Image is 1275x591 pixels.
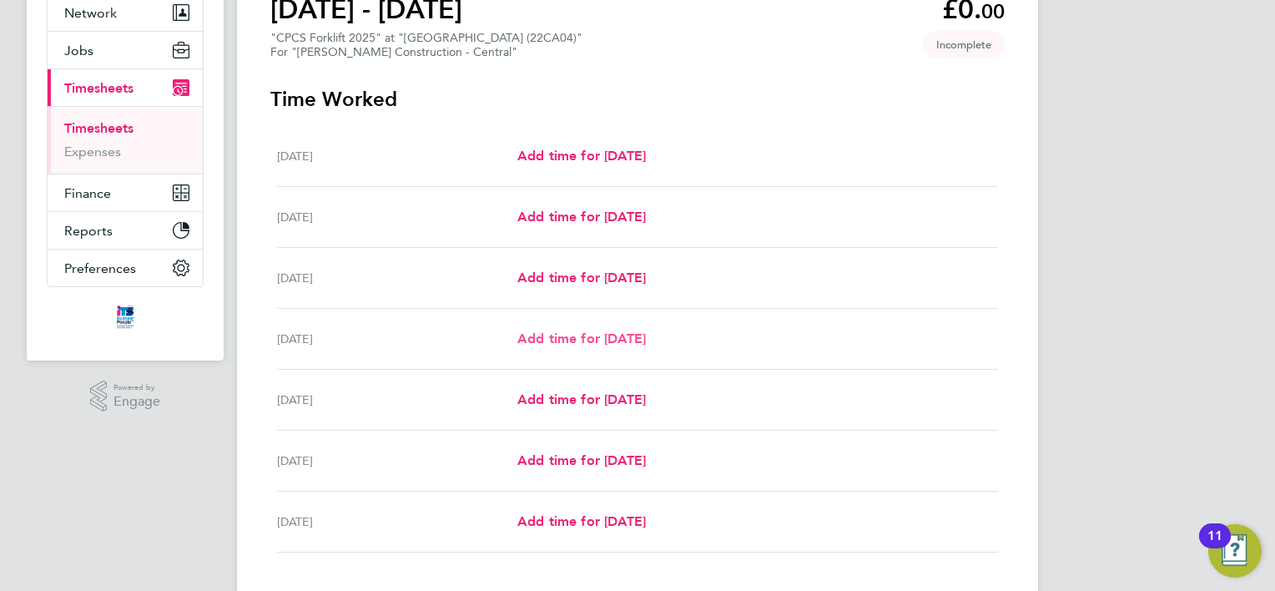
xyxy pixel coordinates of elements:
[517,146,646,166] a: Add time for [DATE]
[277,329,517,349] div: [DATE]
[64,43,93,58] span: Jobs
[48,69,203,106] button: Timesheets
[277,451,517,471] div: [DATE]
[64,5,117,21] span: Network
[1208,524,1262,578] button: Open Resource Center, 11 new notifications
[1207,536,1222,558] div: 11
[270,31,582,59] div: "CPCS Forklift 2025" at "[GEOGRAPHIC_DATA] (22CA04)"
[113,381,160,395] span: Powered by
[517,391,646,407] span: Add time for [DATE]
[113,304,137,331] img: itsconstruction-logo-retina.png
[270,86,1005,113] h3: Time Worked
[48,212,203,249] button: Reports
[48,32,203,68] button: Jobs
[113,395,160,409] span: Engage
[48,250,203,286] button: Preferences
[90,381,161,412] a: Powered byEngage
[517,148,646,164] span: Add time for [DATE]
[48,174,203,211] button: Finance
[517,513,646,529] span: Add time for [DATE]
[64,185,111,201] span: Finance
[517,331,646,346] span: Add time for [DATE]
[277,390,517,410] div: [DATE]
[517,512,646,532] a: Add time for [DATE]
[270,45,582,59] div: For "[PERSON_NAME] Construction - Central"
[517,209,646,225] span: Add time for [DATE]
[277,207,517,227] div: [DATE]
[64,260,136,276] span: Preferences
[277,268,517,288] div: [DATE]
[277,512,517,532] div: [DATE]
[517,390,646,410] a: Add time for [DATE]
[517,268,646,288] a: Add time for [DATE]
[47,304,204,331] a: Go to home page
[923,31,1005,58] span: This timesheet is Incomplete.
[64,144,121,159] a: Expenses
[517,451,646,471] a: Add time for [DATE]
[48,106,203,174] div: Timesheets
[64,120,134,136] a: Timesheets
[64,223,113,239] span: Reports
[517,452,646,468] span: Add time for [DATE]
[517,270,646,285] span: Add time for [DATE]
[517,329,646,349] a: Add time for [DATE]
[277,146,517,166] div: [DATE]
[64,80,134,96] span: Timesheets
[517,207,646,227] a: Add time for [DATE]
